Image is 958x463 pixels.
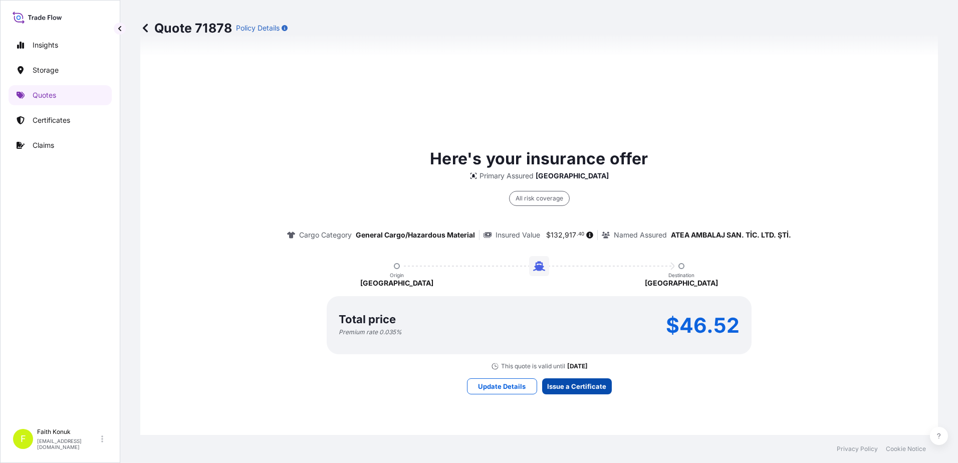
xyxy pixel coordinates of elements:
[614,230,667,240] p: Named Assured
[478,381,526,391] p: Update Details
[9,85,112,105] a: Quotes
[236,23,280,33] p: Policy Details
[567,362,588,370] p: [DATE]
[9,110,112,130] a: Certificates
[501,362,565,370] p: This quote is valid until
[356,230,475,240] p: General Cargo/Hazardous Material
[480,171,534,181] p: Primary Assured
[666,317,740,333] p: $46.52
[565,232,576,239] span: 917
[9,35,112,55] a: Insights
[563,232,565,239] span: ,
[9,60,112,80] a: Storage
[546,232,551,239] span: $
[671,230,791,240] p: ATEA AMBALAJ SAN. TİC. LTD. ŞTİ.
[551,232,563,239] span: 132
[645,278,718,288] p: [GEOGRAPHIC_DATA]
[33,90,56,100] p: Quotes
[668,272,694,278] p: Destination
[467,378,537,394] button: Update Details
[360,278,433,288] p: [GEOGRAPHIC_DATA]
[430,147,648,171] p: Here's your insurance offer
[886,445,926,453] a: Cookie Notice
[578,233,584,236] span: 40
[536,171,609,181] p: [GEOGRAPHIC_DATA]
[509,191,570,206] div: All risk coverage
[547,381,606,391] p: Issue a Certificate
[339,314,396,324] p: Total price
[33,140,54,150] p: Claims
[37,438,99,450] p: [EMAIL_ADDRESS][DOMAIN_NAME]
[33,40,58,50] p: Insights
[140,20,232,36] p: Quote 71878
[21,434,26,444] span: F
[37,428,99,436] p: Faith Konuk
[33,65,59,75] p: Storage
[496,230,540,240] p: Insured Value
[837,445,878,453] a: Privacy Policy
[33,115,70,125] p: Certificates
[9,135,112,155] a: Claims
[577,233,578,236] span: .
[339,328,402,336] p: Premium rate 0.035 %
[390,272,404,278] p: Origin
[542,378,612,394] button: Issue a Certificate
[299,230,352,240] p: Cargo Category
